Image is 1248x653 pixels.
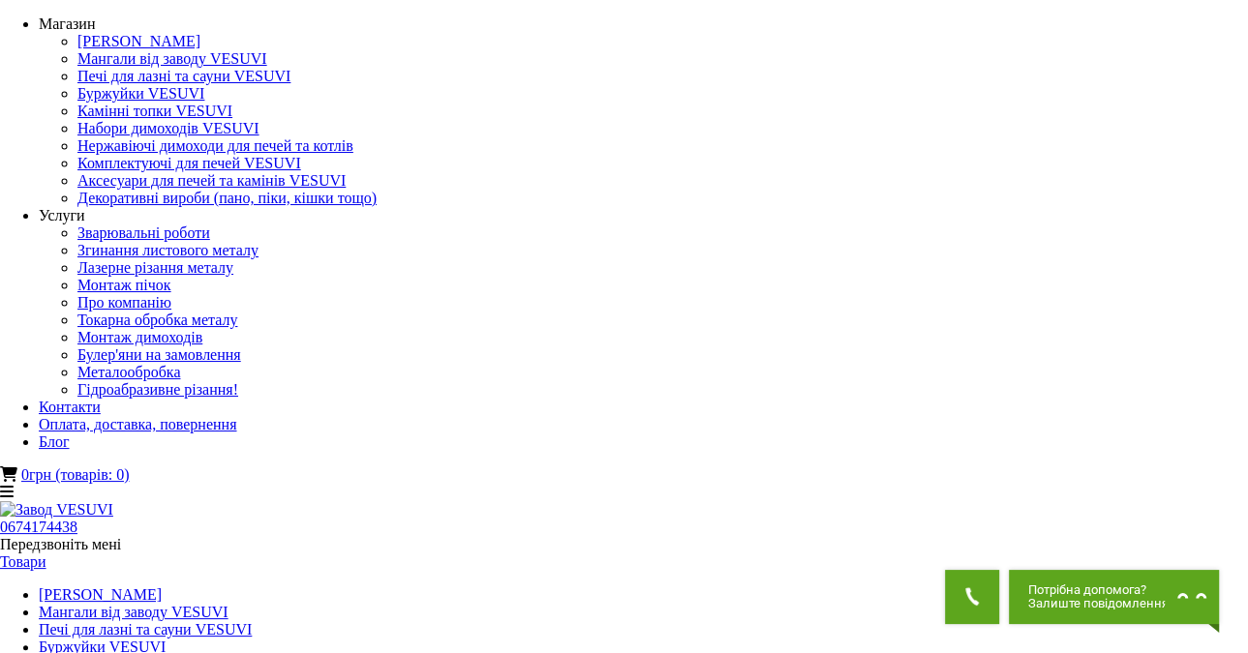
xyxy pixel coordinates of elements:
a: Блог [39,433,70,450]
a: Набори димоходів VESUVI [77,120,259,136]
a: Гідроабразивне різання! [77,381,238,398]
a: Оплата, доставка, повернення [39,416,236,432]
a: Контакти [39,399,101,415]
a: Аксесуари для печей та камінів VESUVI [77,172,346,189]
a: Камінні топки VESUVI [77,103,232,119]
a: Токарна обробка металу [77,312,237,328]
a: 0грн (товарів: 0) [21,466,129,483]
a: Лазерне різання металу [77,259,233,276]
a: Буржуйки VESUVI [77,85,204,102]
a: Печі для лазні та сауни VESUVI [39,621,252,638]
a: Булер'яни на замовлення [77,346,241,363]
button: Get Call button [945,570,999,624]
a: Декоративні вироби (пано, піки, кішки тощо) [77,190,377,206]
span: Залиште повідомлення [1028,597,1169,610]
button: Chat button [1009,570,1219,624]
a: Мангали від заводу VESUVI [39,604,228,620]
a: Про компанію [77,294,171,311]
a: [PERSON_NAME] [77,33,200,49]
div: Услуги [39,207,1248,224]
a: Монтаж димоходів [77,329,202,345]
a: Нержавіючі димоходи для печей та котлів [77,137,353,154]
a: Комплектуючі для печей VESUVI [77,155,301,171]
div: Магазин [39,15,1248,33]
a: Монтаж пічок [77,277,171,293]
a: Згинання листового металу [77,242,259,258]
a: [PERSON_NAME] [39,586,162,603]
a: Зварювальні роботи [77,224,210,241]
a: Печі для лазні та сауни VESUVI [77,68,290,84]
a: Металообробка [77,364,180,380]
a: Мангали від заводу VESUVI [77,50,267,67]
span: Потрібна допомога? [1028,583,1169,597]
